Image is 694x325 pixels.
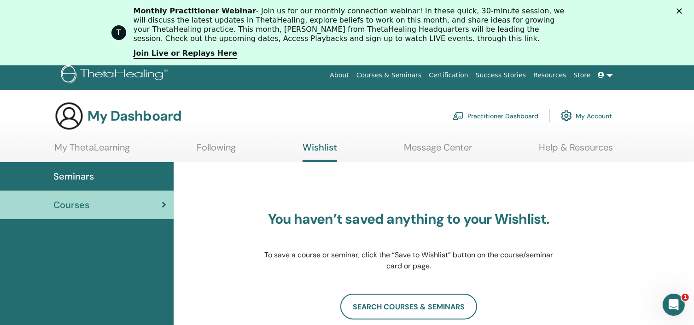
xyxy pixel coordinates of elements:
iframe: Intercom live chat [663,294,685,316]
a: Practitioner Dashboard [453,105,538,126]
p: To save a course or seminar, click the “Save to Wishlist” button on the course/seminar card or page. [264,250,554,272]
a: Message Center [404,142,472,160]
span: 1 [682,294,689,301]
h3: My Dashboard [87,108,181,124]
div: Close [677,8,686,14]
b: Monthly Practitioner Webinar [134,6,257,15]
a: Following [197,142,236,160]
a: Help & Resources [539,142,613,160]
div: - Join us for our monthly connection webinar! In these quick, 30-minute session, we will discuss ... [134,6,568,43]
a: Wishlist [303,142,337,162]
a: My Account [561,105,612,126]
img: cog.svg [561,108,572,123]
a: Resources [530,67,570,84]
h3: You haven’t saved anything to your Wishlist. [264,211,554,227]
a: Store [570,67,595,84]
a: Success Stories [472,67,530,84]
span: Seminars [53,169,94,183]
div: Profile image for ThetaHealing [111,25,126,40]
img: generic-user-icon.jpg [54,101,84,131]
a: Courses & Seminars [353,67,426,84]
img: chalkboard-teacher.svg [453,112,464,120]
a: SEARCH COURSES & SEMINARS [340,294,477,319]
a: Join Live or Replays Here [134,49,237,59]
span: Courses [53,198,89,212]
a: Certification [425,67,472,84]
a: My ThetaLearning [54,142,130,160]
img: logo.png [61,65,171,86]
a: About [326,67,352,84]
